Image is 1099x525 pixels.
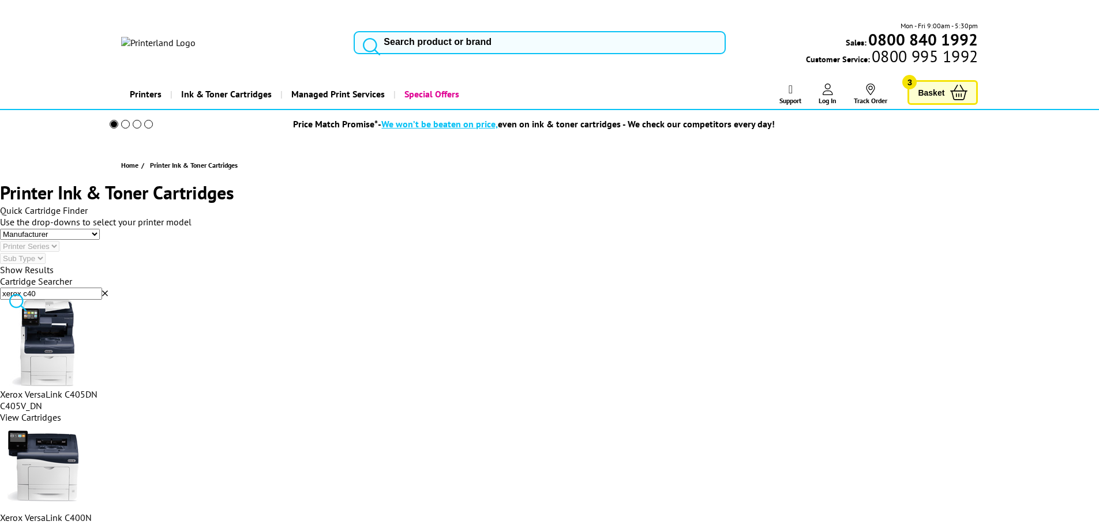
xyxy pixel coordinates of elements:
span: Ink & Toner Cartridges [181,80,272,109]
span: 0800 995 1992 [870,51,978,62]
span: Support [779,96,801,105]
a: Printerland Logo [121,37,340,48]
b: 0800 840 1992 [868,29,978,50]
a: Ink & Toner Cartridges [170,80,280,109]
a: 0800 840 1992 [867,34,978,45]
span: 3 [902,75,917,89]
a: Track Order [854,84,887,105]
span: Log In [819,96,837,105]
span: Basket [918,85,944,100]
img: Printerland Logo [121,37,196,48]
a: Home [121,159,141,171]
span: Printer Ink & Toner Cartridges [150,161,238,169]
a: Basket 3 [907,80,978,105]
span: Customer Service: [806,51,978,65]
span: Mon - Fri 9:00am - 5:30pm [901,20,978,31]
span: Sales: [846,37,867,48]
a: Managed Print Services [280,80,393,109]
a: Special Offers [393,80,468,109]
a: Log In [819,84,837,105]
div: - even on ink & toner cartridges - We check our competitors every day! [378,118,775,130]
li: modal_Promise [94,114,969,134]
span: Price Match Promise* [293,118,378,130]
input: Search product or brand [354,31,726,54]
a: Support [779,84,801,105]
span: We won’t be beaten on price, [381,118,498,130]
a: Printers [121,80,170,109]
